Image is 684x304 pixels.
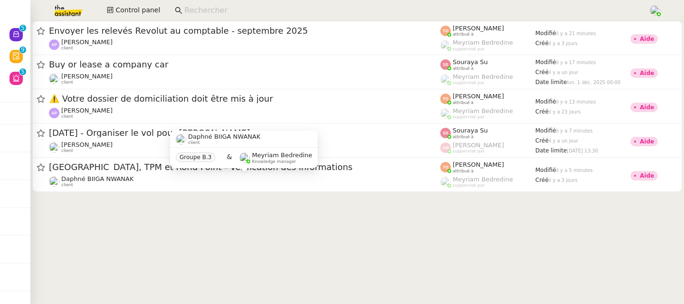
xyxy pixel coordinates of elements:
[61,107,113,114] span: [PERSON_NAME]
[556,31,596,36] span: il y a 21 minutes
[556,168,593,173] span: il y a 5 minutes
[640,139,654,144] div: Aide
[440,58,535,71] app-user-label: attribué à
[453,39,513,46] span: Meyriam Bedredine
[19,68,26,75] nz-badge-sup: 5
[440,26,451,36] img: svg
[252,159,296,164] span: Knowledge manager
[535,108,549,115] span: Créé
[49,39,59,50] img: svg
[535,98,556,105] span: Modifié
[19,25,26,31] nz-badge-sup: 5
[556,128,593,133] span: il y a 7 minutes
[453,176,513,183] span: Meyriam Bedredine
[640,36,654,42] div: Aide
[440,93,535,105] app-user-label: attribué à
[535,59,556,66] span: Modifié
[440,142,451,153] img: svg
[453,66,474,71] span: attribué à
[115,5,160,16] span: Control panel
[188,133,260,140] span: Daphné BIIGA NWANAK
[549,178,578,183] span: il y a 3 jours
[49,95,440,103] span: ⚠️ Votre dossier de domiciliation doit être mis à jour
[61,182,73,188] span: client
[61,73,113,80] span: [PERSON_NAME]
[184,4,639,17] input: Rechercher
[440,59,451,70] img: svg
[188,140,200,145] span: client
[49,60,440,69] span: Buy or lease a company car
[21,47,25,55] p: 9
[440,74,451,85] img: users%2FaellJyylmXSg4jqeVbanehhyYJm1%2Favatar%2Fprofile-pic%20(4).png
[440,25,535,37] app-user-label: attribué à
[440,162,451,172] img: svg
[535,40,549,47] span: Créé
[453,73,513,80] span: Meyriam Bedredine
[440,94,451,104] img: svg
[453,127,488,134] span: Souraya Su
[440,177,451,187] img: users%2FaellJyylmXSg4jqeVbanehhyYJm1%2Favatar%2Fprofile-pic%20(4).png
[440,142,535,154] app-user-label: suppervisé par
[49,141,440,153] app-user-detailed-label: client
[453,58,488,66] span: Souraya Su
[567,148,598,153] span: [DATE] 13:30
[453,100,474,105] span: attribué à
[549,70,578,75] span: il y a un jour
[440,107,535,120] app-user-label: suppervisé par
[535,79,567,85] span: Date limite
[49,107,440,119] app-user-detailed-label: client
[535,147,567,154] span: Date limite
[49,27,440,35] span: Envoyer les relevés Revolut au comptable - septembre 2025
[49,175,440,188] app-user-detailed-label: client
[453,183,484,188] span: suppervisé par
[535,69,549,76] span: Créé
[453,142,504,149] span: [PERSON_NAME]
[640,173,654,179] div: Aide
[101,4,166,17] button: Control panel
[453,114,484,120] span: suppervisé par
[227,152,232,164] span: &
[567,80,620,85] span: lun. 1 déc. 2025 00:00
[535,167,556,173] span: Modifié
[549,138,578,143] span: il y a un jour
[49,142,59,152] img: users%2FC9SBsJ0duuaSgpQFj5LgoEX8n0o2%2Favatar%2Fec9d51b8-9413-4189-adfb-7be4d8c96a3c
[49,163,440,171] span: [GEOGRAPHIC_DATA], TPM et Rond Point - Vérification des informations
[61,175,133,182] span: Daphné BIIGA NWANAK
[19,47,26,53] nz-badge-sup: 9
[535,127,556,134] span: Modifié
[640,104,654,110] div: Aide
[21,68,25,77] p: 5
[556,60,596,65] span: il y a 17 minutes
[453,47,484,52] span: suppervisé par
[49,129,440,137] span: [DATE] - Organiser le vol pour [PERSON_NAME]
[640,70,654,76] div: Aide
[440,176,535,188] app-user-label: suppervisé par
[49,73,440,85] app-user-detailed-label: client
[453,107,513,114] span: Meyriam Bedredine
[61,114,73,119] span: client
[61,46,73,51] span: client
[453,25,504,32] span: [PERSON_NAME]
[61,148,73,153] span: client
[440,108,451,119] img: users%2FaellJyylmXSg4jqeVbanehhyYJm1%2Favatar%2Fprofile-pic%20(4).png
[239,152,250,163] img: users%2FaellJyylmXSg4jqeVbanehhyYJm1%2Favatar%2Fprofile-pic%20(4).png
[239,152,312,164] app-user-label: Knowledge manager
[453,169,474,174] span: attribué à
[440,127,535,139] app-user-label: attribué à
[650,5,660,16] img: users%2FoFdbodQ3TgNoWt9kP3GXAs5oaCq1%2Favatar%2Fprofile-pic.png
[61,80,73,85] span: client
[453,161,504,168] span: [PERSON_NAME]
[453,80,484,85] span: suppervisé par
[176,152,215,162] nz-tag: Groupe B.3
[49,108,59,118] img: svg
[453,149,484,154] span: suppervisé par
[49,38,440,51] app-user-detailed-label: client
[549,109,581,114] span: il y a 23 jours
[535,137,549,144] span: Créé
[556,99,596,104] span: il y a 13 minutes
[549,41,578,46] span: il y a 3 jours
[453,32,474,37] span: attribué à
[61,141,113,148] span: [PERSON_NAME]
[453,134,474,140] span: attribué à
[440,161,535,173] app-user-label: attribué à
